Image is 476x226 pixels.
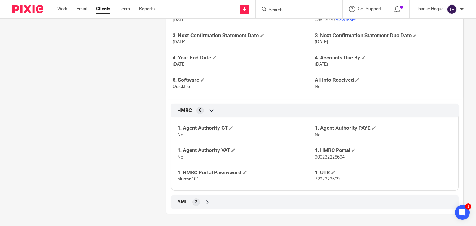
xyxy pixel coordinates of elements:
[120,6,130,12] a: Team
[178,125,315,132] h4: 1. Agent Authority CT
[315,155,345,159] span: 900232228694
[315,33,457,39] h4: 3. Next Confirmation Statement Due Date
[195,199,197,205] span: 2
[336,18,356,22] a: View more
[315,77,457,84] h4: All Info Received
[96,6,110,12] a: Clients
[178,147,315,154] h4: 1. Agent Authority VAT
[173,33,315,39] h4: 3. Next Confirmation Statement Date
[173,55,315,61] h4: 4. Year End Date
[57,6,67,12] a: Work
[416,6,444,12] p: Thamid Haque
[315,85,320,89] span: No
[315,177,340,181] span: 7297323609
[315,18,335,22] span: 08513970
[173,77,315,84] h4: 6. Software
[199,107,201,114] span: 6
[315,62,328,67] span: [DATE]
[358,7,381,11] span: Get Support
[178,155,183,159] span: No
[447,4,457,14] img: svg%3E
[315,55,457,61] h4: 4. Accounts Due By
[12,5,43,13] img: Pixie
[177,107,192,114] span: HMRC
[139,6,155,12] a: Reports
[465,203,471,210] div: 1
[178,170,315,176] h4: 1. HMRC Portal Passwword
[268,7,324,13] input: Search
[77,6,87,12] a: Email
[173,18,186,22] span: [DATE]
[173,85,190,89] span: Quickfile
[315,40,328,44] span: [DATE]
[315,133,320,137] span: No
[178,133,183,137] span: No
[178,177,199,181] span: blurton101
[315,170,452,176] h4: 1. UTR
[173,62,186,67] span: [DATE]
[315,147,452,154] h4: 1. HMRC Portal
[177,199,188,205] span: AML
[173,40,186,44] span: [DATE]
[315,125,452,132] h4: 1. Agent Authority PAYE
